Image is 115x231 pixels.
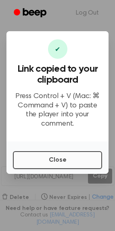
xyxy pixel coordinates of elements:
button: Close [13,151,102,169]
p: Press Control + V (Mac: ⌘ Command + V) to paste the player into your comment. [13,92,102,128]
h3: Link copied to your clipboard [13,64,102,86]
a: Log Out [68,3,107,23]
div: ✔ [48,39,67,59]
a: Beep [8,5,54,21]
